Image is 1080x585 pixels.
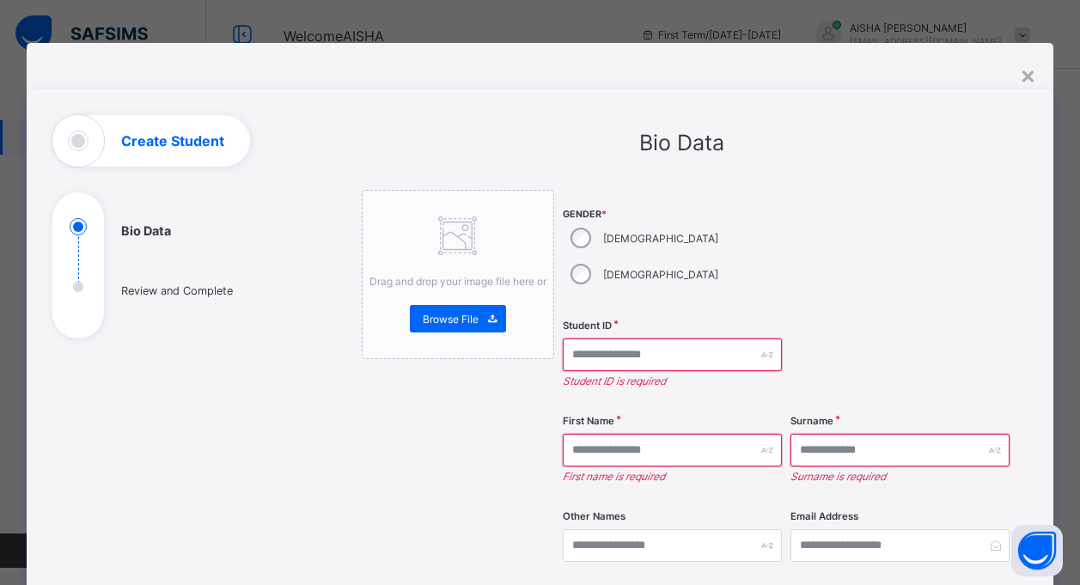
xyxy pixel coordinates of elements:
label: Surname [790,415,833,427]
em: First name is required [563,470,782,483]
label: Email Address [790,510,858,522]
button: Open asap [1011,525,1063,576]
span: Drag and drop your image file here or [369,275,546,288]
div: × [1020,60,1036,89]
div: Drag and drop your image file here orBrowse File [362,190,553,359]
em: Surname is required [790,470,1010,483]
span: Gender [563,209,782,220]
label: Student ID [563,320,612,332]
em: Student ID is required [563,375,782,387]
label: [DEMOGRAPHIC_DATA] [603,268,718,281]
h1: Create Student [121,134,224,148]
span: Bio Data [639,130,724,155]
label: [DEMOGRAPHIC_DATA] [603,232,718,245]
span: Browse File [423,313,479,326]
label: First Name [563,415,614,427]
label: Other Names [563,510,625,522]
